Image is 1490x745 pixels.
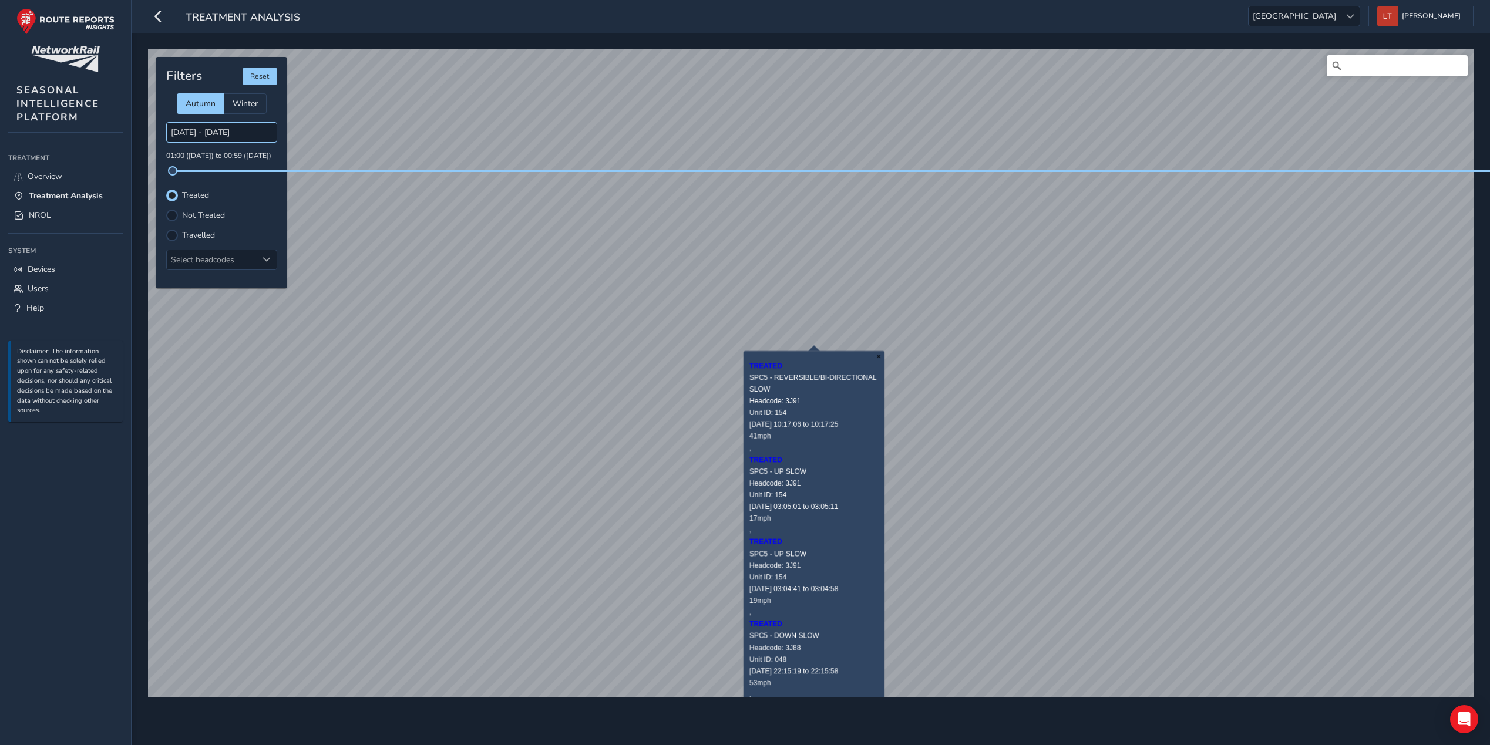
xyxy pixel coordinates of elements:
[749,595,879,606] div: 19mph
[182,211,225,220] label: Not Treated
[749,454,879,466] div: TREATED
[749,501,879,513] div: [DATE] 03:05:01 to 03:05:11
[243,68,277,85] button: Reset
[8,167,123,186] a: Overview
[8,298,123,318] a: Help
[8,186,123,205] a: Treatment Analysis
[749,548,879,559] div: SPC5 - UP SLOW
[167,250,257,269] div: Select headcodes
[749,372,879,395] div: SPC5 - REVERSIBLE/BI-DIRECTIONAL SLOW
[1327,55,1468,76] input: Search
[749,419,879,430] div: [DATE] 10:17:06 to 10:17:25
[29,210,51,221] span: NROL
[17,347,117,416] p: Disclaimer: The information shown can not be solely relied upon for any safety-related decisions,...
[8,205,123,225] a: NROL
[28,264,55,275] span: Devices
[749,477,879,489] div: Headcode: 3J91
[749,583,879,595] div: [DATE] 03:04:41 to 03:04:58
[8,242,123,259] div: System
[233,98,258,109] span: Winter
[749,618,879,630] div: TREATED
[749,395,879,407] div: Headcode: 3J91
[29,190,103,201] span: Treatment Analysis
[749,630,879,642] div: SPC5 - DOWN SLOW
[749,642,879,653] div: Headcode: 3J88
[186,98,216,109] span: Autumn
[749,559,879,571] div: Headcode: 3J91
[182,231,215,240] label: Travelled
[749,677,879,689] div: 53mph
[8,279,123,298] a: Users
[177,93,224,114] div: Autumn
[182,191,209,200] label: Treated
[1377,6,1398,26] img: diamond-layout
[749,430,879,442] div: 41mph
[1450,705,1478,733] div: Open Intercom Messenger
[1249,6,1340,26] span: [GEOGRAPHIC_DATA]
[31,46,100,72] img: customer logo
[749,466,879,477] div: SPC5 - UP SLOW
[749,407,879,419] div: Unit ID: 154
[749,571,879,583] div: Unit ID: 154
[166,69,202,83] h4: Filters
[1402,6,1461,26] span: [PERSON_NAME]
[749,665,879,677] div: [DATE] 22:15:19 to 22:15:58
[28,171,62,182] span: Overview
[16,8,115,35] img: rr logo
[749,653,879,665] div: Unit ID: 048
[1377,6,1465,26] button: [PERSON_NAME]
[873,351,884,361] button: Close popup
[186,10,300,26] span: Treatment Analysis
[148,49,1474,706] canvas: Map
[16,83,99,124] span: SEASONAL INTELLIGENCE PLATFORM
[26,302,44,313] span: Help
[28,283,49,294] span: Users
[224,93,267,114] div: Winter
[749,360,879,372] div: TREATED
[749,489,879,501] div: Unit ID: 154
[8,149,123,167] div: Treatment
[166,151,277,161] p: 01:00 ([DATE]) to 00:59 ([DATE])
[749,513,879,524] div: 17mph
[8,259,123,279] a: Devices
[749,536,879,548] div: TREATED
